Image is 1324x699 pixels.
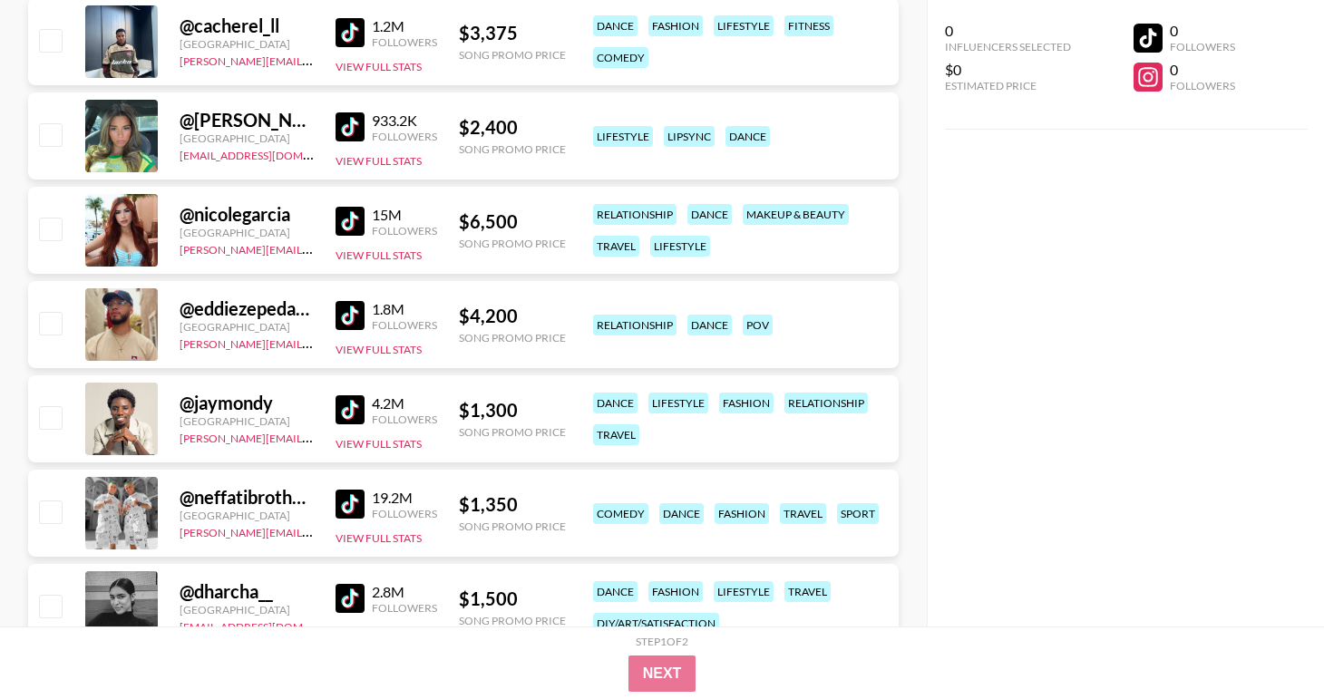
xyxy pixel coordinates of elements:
[372,489,437,507] div: 19.2M
[1170,61,1235,79] div: 0
[648,393,708,413] div: lifestyle
[180,522,448,539] a: [PERSON_NAME][EMAIL_ADDRESS][DOMAIN_NAME]
[372,130,437,143] div: Followers
[336,395,365,424] img: TikTok
[372,583,437,601] div: 2.8M
[372,224,437,238] div: Followers
[648,581,703,602] div: fashion
[593,393,638,413] div: dance
[687,204,732,225] div: dance
[714,15,774,36] div: lifestyle
[1170,79,1235,92] div: Followers
[180,15,314,37] div: @ cacherel_ll
[715,503,769,524] div: fashion
[336,343,422,356] button: View Full Stats
[180,37,314,51] div: [GEOGRAPHIC_DATA]
[372,318,437,332] div: Followers
[336,18,365,47] img: TikTok
[459,614,566,627] div: Song Promo Price
[180,428,448,445] a: [PERSON_NAME][EMAIL_ADDRESS][DOMAIN_NAME]
[725,126,770,147] div: dance
[945,61,1071,79] div: $0
[648,15,703,36] div: fashion
[459,116,566,139] div: $ 2,400
[180,334,448,351] a: [PERSON_NAME][EMAIL_ADDRESS][DOMAIN_NAME]
[372,601,437,615] div: Followers
[593,236,639,257] div: travel
[459,142,566,156] div: Song Promo Price
[336,301,365,330] img: TikTok
[636,635,688,648] div: Step 1 of 2
[593,15,638,36] div: dance
[593,315,677,335] div: relationship
[743,204,849,225] div: makeup & beauty
[664,126,715,147] div: lipsync
[336,60,422,73] button: View Full Stats
[719,393,774,413] div: fashion
[372,206,437,224] div: 15M
[1233,608,1302,677] iframe: Drift Widget Chat Controller
[180,603,314,616] div: [GEOGRAPHIC_DATA]
[459,399,566,422] div: $ 1,300
[180,226,314,239] div: [GEOGRAPHIC_DATA]
[459,519,566,533] div: Song Promo Price
[180,320,314,334] div: [GEOGRAPHIC_DATA]
[372,112,437,130] div: 933.2K
[336,207,365,236] img: TikTok
[743,315,773,335] div: pov
[180,580,314,603] div: @ dharcha__
[180,414,314,428] div: [GEOGRAPHIC_DATA]
[336,437,422,451] button: View Full Stats
[1170,22,1235,40] div: 0
[459,587,566,610] div: $ 1,500
[593,424,639,445] div: travel
[459,425,566,439] div: Song Promo Price
[459,493,566,516] div: $ 1,350
[459,22,566,44] div: $ 3,375
[945,40,1071,53] div: Influencers Selected
[593,126,653,147] div: lifestyle
[459,210,566,233] div: $ 6,500
[336,248,422,262] button: View Full Stats
[180,131,314,145] div: [GEOGRAPHIC_DATA]
[180,297,314,320] div: @ eddiezepeda24
[336,626,422,639] button: View Full Stats
[180,392,314,414] div: @ jaymondy
[780,503,826,524] div: travel
[593,503,648,524] div: comedy
[180,203,314,226] div: @ nicolegarcia
[714,581,774,602] div: lifestyle
[628,655,696,692] button: Next
[650,236,710,257] div: lifestyle
[837,503,879,524] div: sport
[459,48,566,62] div: Song Promo Price
[459,305,566,327] div: $ 4,200
[180,109,314,131] div: @ [PERSON_NAME].claire_
[336,490,365,519] img: TikTok
[945,79,1071,92] div: Estimated Price
[336,154,422,168] button: View Full Stats
[372,17,437,35] div: 1.2M
[593,47,648,68] div: comedy
[784,393,868,413] div: relationship
[372,35,437,49] div: Followers
[372,413,437,426] div: Followers
[372,394,437,413] div: 4.2M
[593,581,638,602] div: dance
[180,486,314,509] div: @ neffatibrothers
[459,237,566,250] div: Song Promo Price
[593,204,677,225] div: relationship
[336,112,365,141] img: TikTok
[1170,40,1235,53] div: Followers
[372,300,437,318] div: 1.8M
[336,584,365,613] img: TikTok
[784,581,831,602] div: travel
[593,613,719,634] div: diy/art/satisfaction
[659,503,704,524] div: dance
[180,509,314,522] div: [GEOGRAPHIC_DATA]
[687,315,732,335] div: dance
[180,616,362,634] a: [EMAIL_ADDRESS][DOMAIN_NAME]
[180,51,448,68] a: [PERSON_NAME][EMAIL_ADDRESS][DOMAIN_NAME]
[180,145,362,162] a: [EMAIL_ADDRESS][DOMAIN_NAME]
[945,22,1071,40] div: 0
